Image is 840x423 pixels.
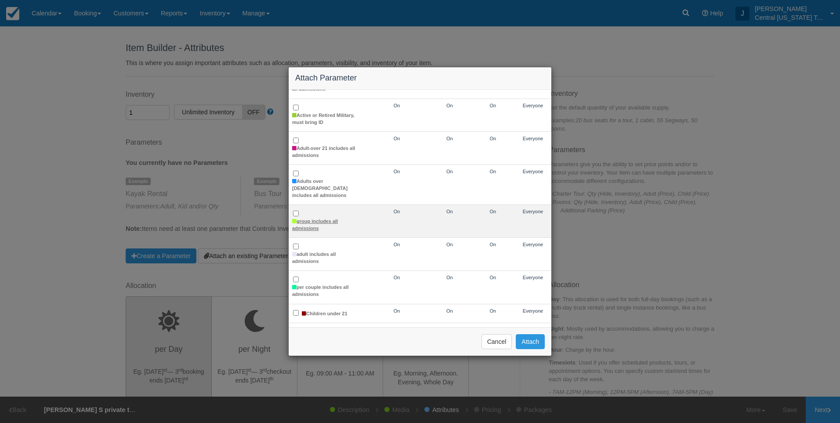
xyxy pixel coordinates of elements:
label: Adult-over 21 includes all admissions [292,145,362,159]
span: On [446,136,453,141]
td: Everyone [514,165,551,205]
td: Everyone [514,99,551,132]
td: Everyone [514,205,551,238]
span: On [394,103,400,108]
span: On [489,308,496,314]
span: On [394,308,400,314]
label: Adults over [DEMOGRAPHIC_DATA] includes all admissions [292,178,362,199]
td: Everyone [514,323,551,349]
span: On [394,242,400,247]
span: On [446,275,453,280]
label: per couple includes all admissions [292,284,362,298]
td: Everyone [514,132,551,165]
label: Active or Retired Military, must bring ID [292,112,362,126]
span: On [394,169,400,174]
span: On [394,136,400,141]
span: On [489,103,496,108]
td: Everyone [514,304,551,323]
span: On [394,275,400,280]
td: Everyone [514,238,551,271]
span: On [489,275,496,280]
td: Everyone [514,271,551,304]
span: On [489,169,496,174]
span: On [446,209,453,214]
span: On [394,209,400,214]
span: On [446,169,453,174]
button: Attach [516,334,545,349]
label: adult includes all admissions [292,251,362,265]
label: Children under 21 [302,310,348,317]
span: On [446,242,453,247]
span: On [489,136,496,141]
span: On [489,209,496,214]
span: On [489,242,496,247]
h4: Attach Parameter [295,74,545,83]
span: On [446,103,453,108]
label: group includes all admissions [292,218,362,232]
button: Cancel [482,334,512,349]
span: On [446,308,453,314]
